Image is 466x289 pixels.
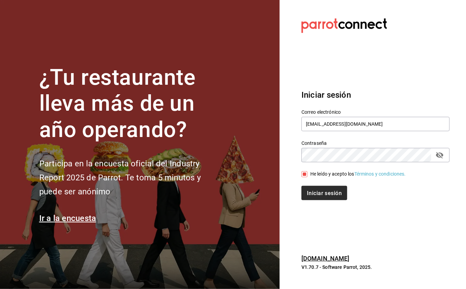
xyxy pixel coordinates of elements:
[301,90,351,100] font: Iniciar sesión
[434,149,446,161] button: campo de contraseña
[307,190,342,196] font: Iniciar sesión
[39,214,96,223] a: Ir a la encuesta
[301,255,350,262] a: [DOMAIN_NAME]
[39,65,196,143] font: ¿Tu restaurante lleva más de un año operando?
[301,186,347,200] button: Iniciar sesión
[354,171,406,177] a: Términos y condiciones.
[301,140,327,146] font: Contraseña
[301,117,450,131] input: Ingresa tu correo electrónico
[301,109,341,115] font: Correo electrónico
[310,171,354,177] font: He leído y acepto los
[301,264,372,270] font: V1.70.7 - Software Parrot, 2025.
[39,159,201,196] font: Participa en la encuesta oficial del Industry Report 2025 de Parrot. Te toma 5 minutos y puede se...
